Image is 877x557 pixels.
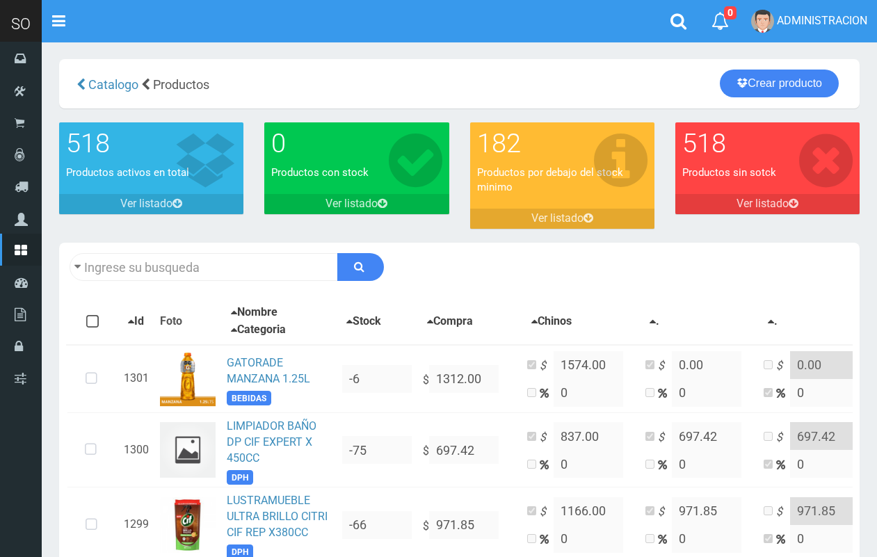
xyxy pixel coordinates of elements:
button: Chinos [527,313,576,330]
i: $ [776,358,790,374]
img: ... [160,422,216,478]
a: Ver listado [264,194,449,214]
span: 0 [724,6,737,19]
button: . [645,313,663,330]
i: $ [658,504,672,520]
span: BEBIDAS [227,391,271,405]
font: Productos activos en total [66,166,189,179]
a: Ver listado [675,194,860,214]
span: Catalogo [88,77,138,92]
img: ... [160,351,216,407]
i: $ [540,358,554,374]
td: 1301 [118,345,154,413]
a: LIMPIADOR BAÑO DP CIF EXPERT X 450CC [227,419,316,465]
font: Productos sin sotck [682,166,776,179]
font: Productos por debajo del stock minimo [477,166,623,193]
td: $ [417,412,522,487]
i: $ [658,430,672,446]
a: Catalogo [86,77,138,92]
button: Id [124,313,148,330]
span: DPH [227,470,253,485]
font: Ver listado [737,197,789,210]
font: Ver listado [531,211,584,225]
font: 518 [682,128,726,159]
th: Foto [154,298,221,345]
button: Stock [342,313,385,330]
font: 518 [66,128,110,159]
a: LUSTRAMUEBLE ULTRA BRILLO CITRI CIF REP X380CC [227,494,328,539]
font: 182 [477,128,521,159]
font: Ver listado [120,197,172,210]
a: GATORADE MANZANA 1.25L [227,356,310,385]
img: User Image [751,10,774,33]
i: $ [540,430,554,446]
i: $ [540,504,554,520]
button: Categoria [227,321,290,339]
font: Ver listado [325,197,378,210]
span: ADMINISTRACION [777,14,867,27]
a: Ver listado [470,209,654,229]
img: ... [160,497,216,553]
i: $ [776,430,790,446]
button: Compra [423,313,477,330]
a: Crear producto [720,70,839,97]
a: Ver listado [59,194,243,214]
button: Nombre [227,304,282,321]
span: Productos [153,77,209,92]
td: $ [417,345,522,413]
td: 1300 [118,412,154,487]
font: 0 [271,128,286,159]
i: $ [776,504,790,520]
font: Productos con stock [271,166,369,179]
i: $ [658,358,672,374]
button: . [764,313,782,330]
input: Ingrese su busqueda [70,253,338,281]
